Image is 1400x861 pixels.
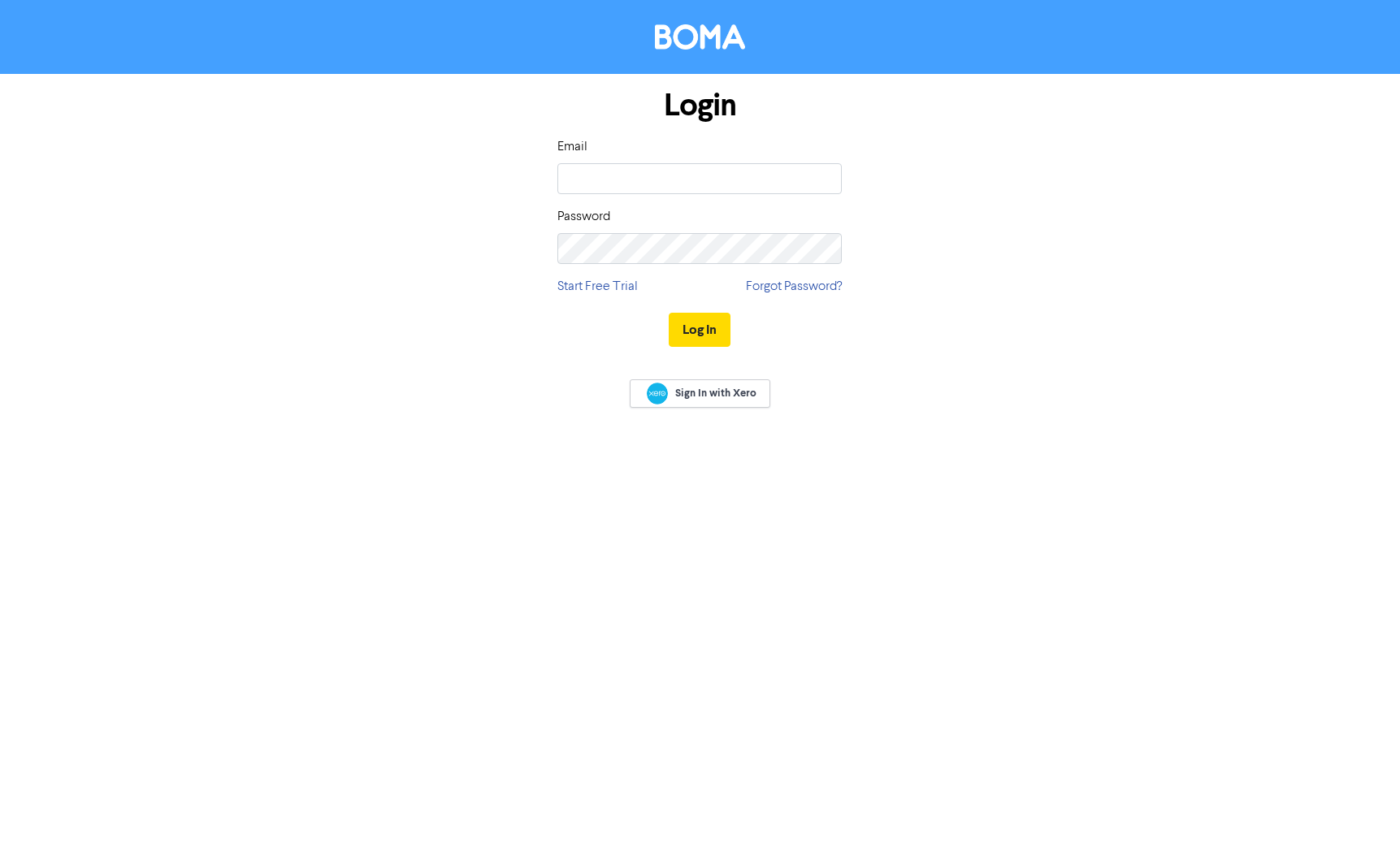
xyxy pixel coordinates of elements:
[557,207,610,227] label: Password
[669,313,730,347] button: Log In
[746,277,842,296] a: Forgot Password?
[655,24,745,50] img: BOMA Logo
[557,277,638,296] a: Start Free Trial
[1319,783,1400,861] iframe: Chat Widget
[675,386,756,400] span: Sign In with Xero
[630,379,769,408] a: Sign In with Xero
[557,87,842,124] h1: Login
[557,137,587,157] label: Email
[647,383,668,405] img: Xero logo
